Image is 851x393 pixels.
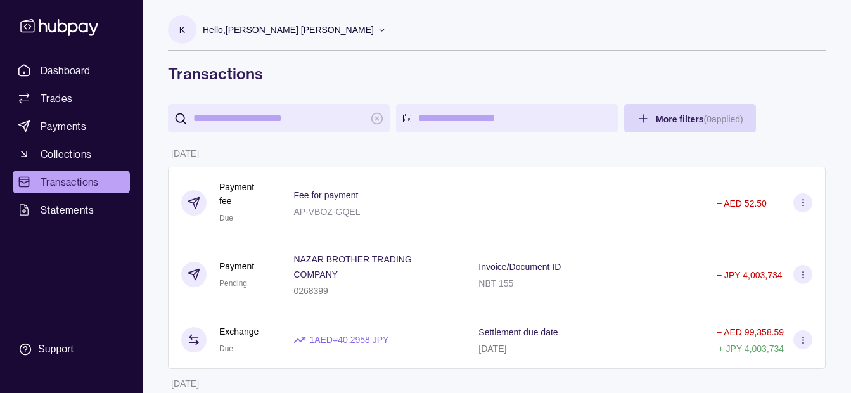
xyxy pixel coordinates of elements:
[203,23,374,37] p: Hello, [PERSON_NAME] [PERSON_NAME]
[13,143,130,165] a: Collections
[717,327,784,337] p: − AED 99,358.59
[293,207,360,217] p: AP-VBOZ-GQEL
[41,63,91,78] span: Dashboard
[41,202,94,217] span: Statements
[13,87,130,110] a: Trades
[219,279,247,288] span: Pending
[13,115,130,138] a: Payments
[41,91,72,106] span: Trades
[13,336,130,363] a: Support
[38,342,74,356] div: Support
[656,114,743,124] span: More filters
[219,325,259,338] p: Exchange
[13,171,130,193] a: Transactions
[293,286,328,296] p: 0268399
[219,180,268,208] p: Payment fee
[171,378,199,389] p: [DATE]
[478,278,513,288] p: NBT 155
[41,146,91,162] span: Collections
[13,198,130,221] a: Statements
[193,104,364,132] input: search
[219,259,254,273] p: Payment
[717,270,783,280] p: − JPY 4,003,734
[179,23,185,37] p: K
[478,344,506,354] p: [DATE]
[293,254,411,280] p: NAZAR BROTHER TRADING COMPANY
[717,198,767,209] p: − AED 52.50
[171,148,199,158] p: [DATE]
[41,119,86,134] span: Payments
[168,63,826,84] h1: Transactions
[219,344,233,353] span: Due
[478,262,561,272] p: Invoice/Document ID
[478,327,558,337] p: Settlement due date
[718,344,784,354] p: + JPY 4,003,734
[13,59,130,82] a: Dashboard
[703,114,743,124] p: ( 0 applied)
[624,104,756,132] button: More filters(0applied)
[219,214,233,222] span: Due
[293,190,358,200] p: Fee for payment
[309,333,388,347] p: 1 AED = 40.2958 JPY
[41,174,99,190] span: Transactions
